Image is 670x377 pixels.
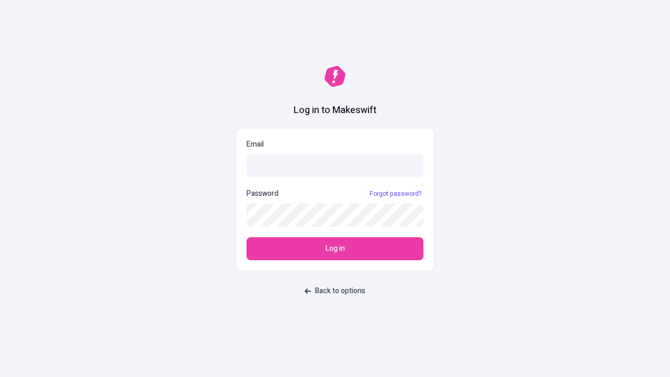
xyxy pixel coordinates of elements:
[247,237,423,260] button: Log in
[247,188,278,199] p: Password
[298,282,372,301] button: Back to options
[367,190,423,198] a: Forgot password?
[315,285,365,297] span: Back to options
[326,243,345,254] span: Log in
[247,154,423,178] input: Email
[294,104,376,117] h1: Log in to Makeswift
[247,139,423,150] p: Email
